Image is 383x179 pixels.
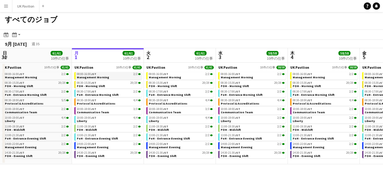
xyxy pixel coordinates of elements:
[58,151,66,154] span: 20/20
[74,65,142,70] a: UK Pavilion10件の仕事61/61
[5,72,69,79] a: 08:00-16:00JST2/2Management Morning
[130,81,138,84] span: 20/20
[5,116,69,123] a: 10:00-19:00JST4/4Liberty
[149,81,213,88] a: 08:30-15:30JST20/20FOH - Morning Shift
[130,151,138,154] span: 20/20
[235,116,240,120] span: JST
[149,102,187,105] span: Protocol & Accreditations
[307,98,312,102] span: JST
[277,134,282,137] span: 2/2
[293,116,312,119] span: 10:00-19:00
[12,0,39,12] button: UK Pavilion
[5,107,69,114] a: 10:00-18:00JST2/2Communication Team
[5,137,46,140] span: FoH - Entrance Evening Shift
[293,143,312,146] span: 14:00-22:00
[149,145,181,149] span: Management Evening
[61,134,66,137] span: 2/2
[91,124,96,128] span: JST
[149,133,213,140] a: 13:00-21:30JST2/2FoH - Entrance Evening Shift
[19,142,24,146] span: JST
[349,90,353,93] span: 2/2
[235,124,240,128] span: JST
[277,73,282,76] span: 2/2
[149,134,168,137] span: 13:00-21:30
[218,65,286,159] div: UK Pavilion10件の仕事58/5808:00-16:00JST2/2Management Morning08:30-15:30JST20/20FOH - Morning Shift08...
[19,72,24,76] span: JST
[293,108,312,111] span: 10:00-18:00
[293,116,357,123] a: 10:00-19:00JST2/2Liberty
[149,99,168,102] span: 08:30-18:00
[221,116,285,123] a: 10:00-19:00JST2/2Liberty
[74,65,93,70] span: UK Pavilion
[149,137,190,140] span: FoH - Entrance Evening Shift
[133,143,138,146] span: 2/2
[293,151,312,154] span: 14:30-21:30
[5,99,24,102] span: 08:30-18:00
[61,143,66,146] span: 2/2
[149,151,213,158] a: 14:30-21:30JST20/20FOH - Evening Shift
[5,145,37,149] span: Management Evening
[293,134,312,137] span: 13:00-21:30
[91,142,96,146] span: JST
[293,72,357,79] a: 08:00-16:00JST2/2Management Morning
[221,128,241,132] span: FOH - Midshift
[77,110,109,114] span: Communication Team
[205,73,210,76] span: 2/2
[149,75,181,79] span: Management Morning
[218,65,286,70] a: UK Pavilion10件の仕事58/58
[77,151,141,158] a: 14:30-21:30JST20/20FOH - Evening Shift
[349,108,353,111] span: 2/2
[293,81,357,88] a: 08:30-15:30JST20/20FOH - Morning Shift
[5,124,69,131] a: 11:00-19:30JST2/2FOH - Midshift
[293,119,303,123] span: Liberty
[293,124,357,131] a: 11:00-19:30JST2/2FOH - Midshift
[307,72,312,76] span: JST
[307,107,312,111] span: JST
[221,90,240,93] span: 08:30-17:00
[149,116,213,123] a: 10:00-19:00JST4/4Liberty
[61,99,66,102] span: 5/5
[163,124,168,128] span: JST
[149,98,213,105] a: 08:30-18:00JST4/4Protocol & Accreditations
[77,93,119,97] span: FoH - Entrance Morning Shift
[133,134,138,137] span: 2/2
[77,142,141,149] a: 14:00-22:00JST2/2Management Evening
[77,128,97,132] span: FOH - Midshift
[290,65,309,70] span: UK Pavilion
[293,142,357,149] a: 14:00-22:00JST2/2Management Evening
[307,81,312,85] span: JST
[163,81,168,85] span: JST
[77,145,109,149] span: Management Evening
[91,116,96,120] span: JST
[188,66,203,69] span: 10件の仕事
[293,73,312,76] span: 08:00-16:00
[349,99,353,102] span: 4/4
[221,125,240,128] span: 11:00-19:30
[2,65,70,159] div: UK Pavilion10件の仕事61/6108:00-16:00JST2/2Management Morning08:30-15:30JST20/20FOH - Morning Shift08...
[235,98,240,102] span: JST
[221,124,285,131] a: 11:00-19:30JST2/2FOH - Midshift
[91,89,96,93] span: JST
[5,98,69,105] a: 08:30-18:00JST5/5Protocol & Accreditations
[221,108,240,111] span: 10:00-18:00
[91,98,96,102] span: JST
[133,108,138,111] span: 3/3
[146,65,214,159] div: UK Pavilion10件の仕事61/6108:00-16:00JST2/2Management Morning08:30-15:30JST20/20FOH - Morning Shift08...
[5,116,24,119] span: 10:00-19:00
[77,133,141,140] a: 13:00-21:30JST2/2FoH - Entrance Evening Shift
[348,66,358,69] span: 58/58
[293,99,312,102] span: 08:30-18:00
[58,81,66,84] span: 20/20
[221,133,285,140] a: 13:00-21:30JST2/2FoH - Entrance Evening Shift
[77,81,141,88] a: 08:30-15:30JST20/20FOH - Morning Shift
[91,81,96,85] span: JST
[293,93,335,97] span: FoH - Entrance Morning Shift
[77,73,96,76] span: 08:00-16:00
[277,108,282,111] span: 2/2
[346,151,353,154] span: 20/20
[307,124,312,128] span: JST
[204,66,214,69] span: 61/61
[235,89,240,93] span: JST
[221,89,285,96] a: 08:30-17:00JST2/2FoH - Entrance Morning Shift
[346,81,353,84] span: 20/20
